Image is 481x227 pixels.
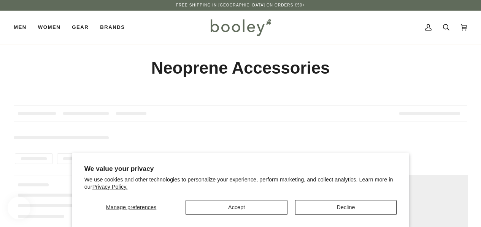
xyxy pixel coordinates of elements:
a: Men [14,11,32,44]
p: Free Shipping in [GEOGRAPHIC_DATA] on Orders €50+ [176,2,305,8]
button: Decline [295,200,397,215]
span: Women [38,24,60,31]
button: Manage preferences [84,200,178,215]
span: Manage preferences [106,204,156,210]
span: Brands [100,24,125,31]
a: Brands [94,11,130,44]
a: Gear [66,11,94,44]
h1: Neoprene Accessories [14,58,467,79]
a: Women [32,11,66,44]
button: Accept [186,200,287,215]
a: Privacy Policy. [92,184,128,190]
span: Gear [72,24,89,31]
h2: We value your privacy [84,165,397,173]
p: We use cookies and other technologies to personalize your experience, perform marketing, and coll... [84,176,397,191]
img: Booley [207,16,274,38]
span: Men [14,24,27,31]
iframe: Button to open loyalty program pop-up [8,197,30,219]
